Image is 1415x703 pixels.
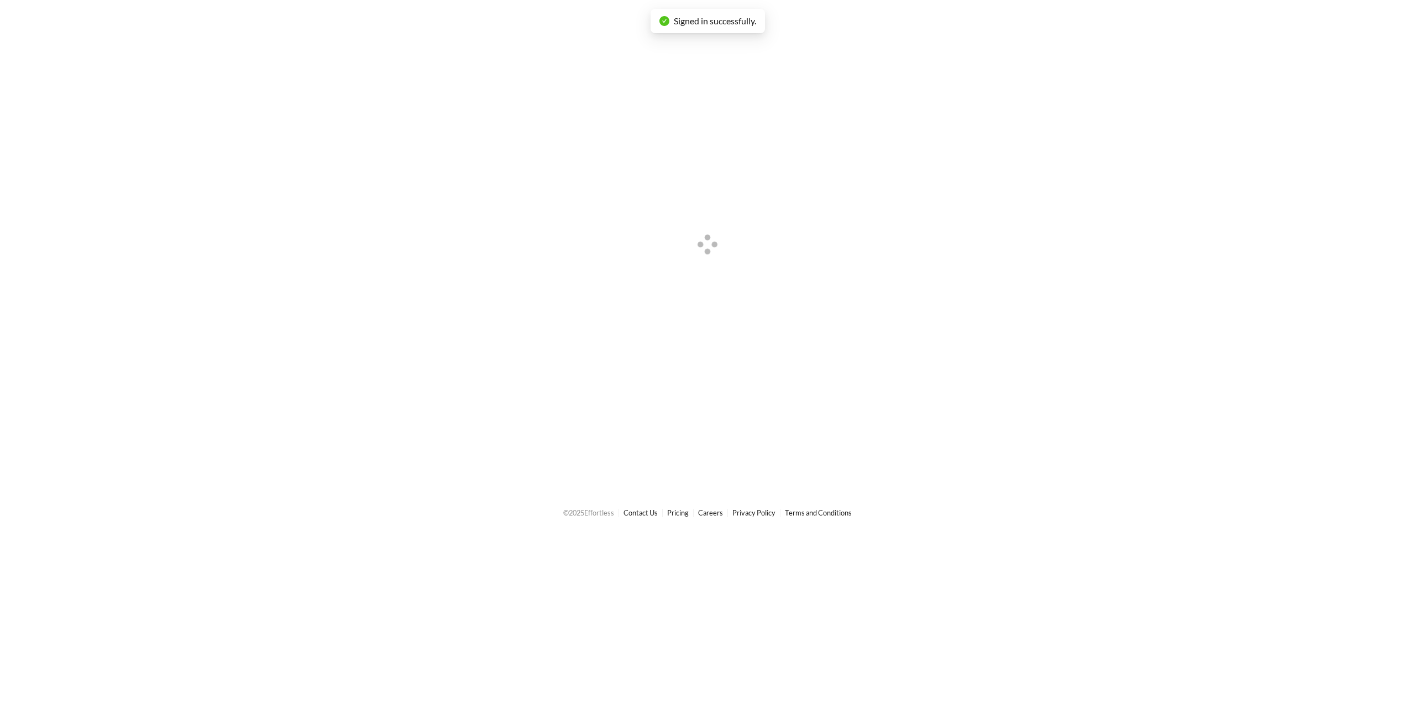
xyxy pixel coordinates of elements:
[563,508,614,517] span: © 2025 Effortless
[667,508,689,517] a: Pricing
[732,508,775,517] a: Privacy Policy
[623,508,658,517] a: Contact Us
[785,508,852,517] a: Terms and Conditions
[659,16,669,26] span: check-circle
[674,15,756,26] span: Signed in successfully.
[698,508,723,517] a: Careers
